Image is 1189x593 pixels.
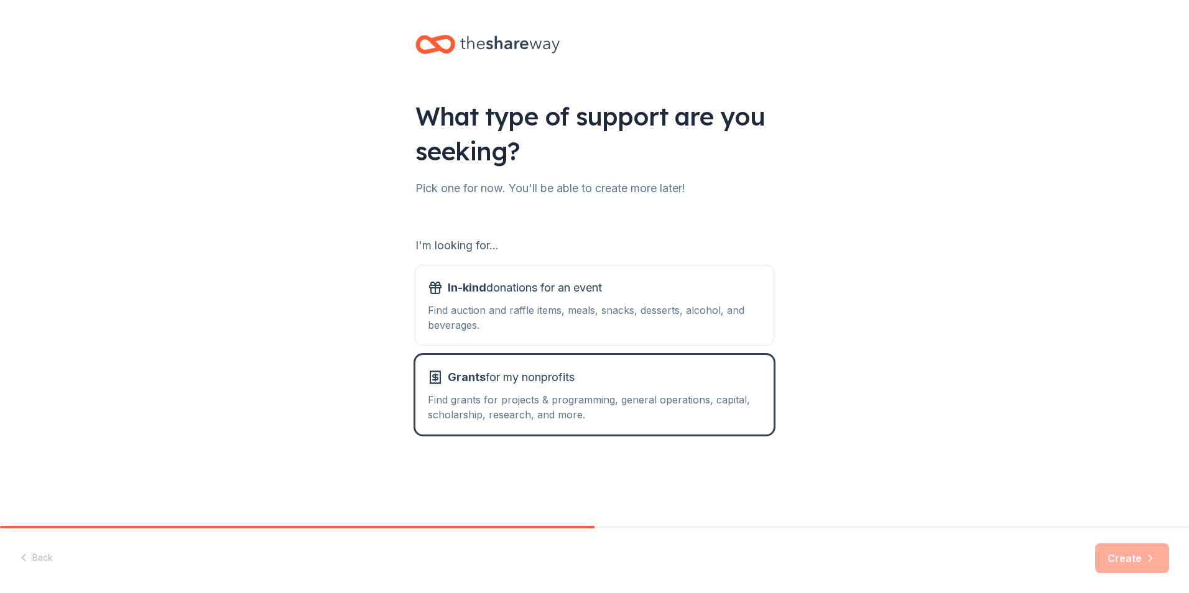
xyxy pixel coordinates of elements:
button: In-kinddonations for an eventFind auction and raffle items, meals, snacks, desserts, alcohol, and... [415,265,774,345]
div: Pick one for now. You'll be able to create more later! [415,178,774,198]
span: Grants [448,370,486,384]
span: In-kind [448,281,486,294]
span: for my nonprofits [448,367,575,387]
div: I'm looking for... [415,236,774,255]
span: donations for an event [448,278,602,298]
div: Find grants for projects & programming, general operations, capital, scholarship, research, and m... [428,392,761,422]
div: Find auction and raffle items, meals, snacks, desserts, alcohol, and beverages. [428,303,761,333]
div: What type of support are you seeking? [415,99,774,168]
button: Grantsfor my nonprofitsFind grants for projects & programming, general operations, capital, schol... [415,355,774,434]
